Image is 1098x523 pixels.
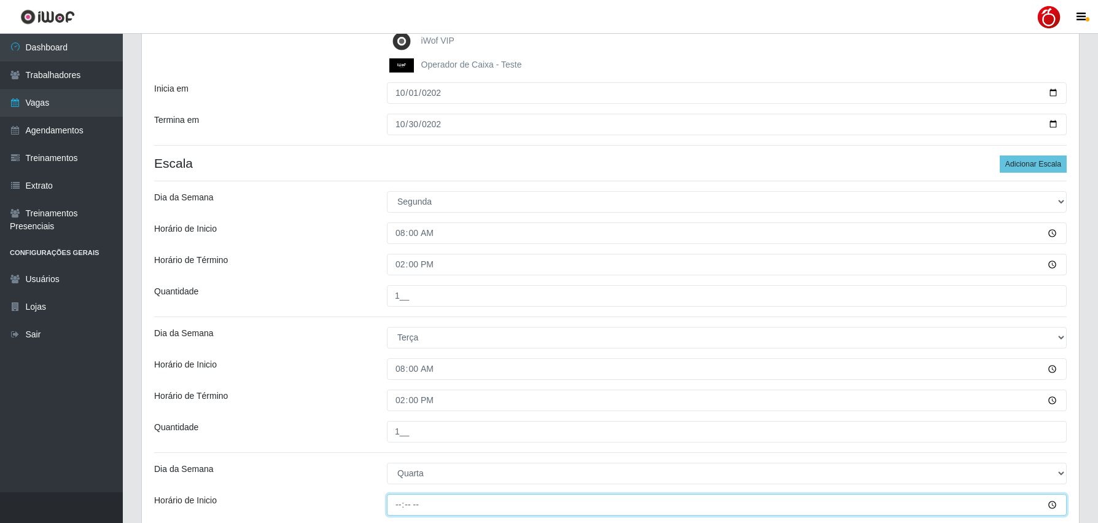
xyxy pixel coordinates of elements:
[154,390,228,403] label: Horário de Término
[154,222,217,235] label: Horário de Inicio
[389,58,419,73] img: Operador de Caixa - Teste
[154,327,214,340] label: Dia da Semana
[387,254,1067,275] input: 00:00
[387,421,1067,442] input: Informe a quantidade...
[154,114,199,127] label: Termina em
[154,494,217,507] label: Horário de Inicio
[154,191,214,204] label: Dia da Semana
[1000,155,1067,173] button: Adicionar Escala
[20,9,75,25] img: CoreUI Logo
[154,285,198,298] label: Quantidade
[387,494,1067,516] input: 00:00
[387,82,1067,104] input: 00/00/0000
[154,82,189,95] label: Inicia em
[154,421,198,434] label: Quantidade
[154,254,228,267] label: Horário de Término
[387,285,1067,307] input: Informe a quantidade...
[421,36,454,45] span: iWof VIP
[389,29,419,53] img: iWof VIP
[154,155,1067,171] h4: Escala
[154,358,217,371] label: Horário de Inicio
[387,390,1067,411] input: 00:00
[421,60,522,69] span: Operador de Caixa - Teste
[387,358,1067,380] input: 00:00
[387,114,1067,135] input: 00/00/0000
[387,222,1067,244] input: 00:00
[154,463,214,476] label: Dia da Semana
